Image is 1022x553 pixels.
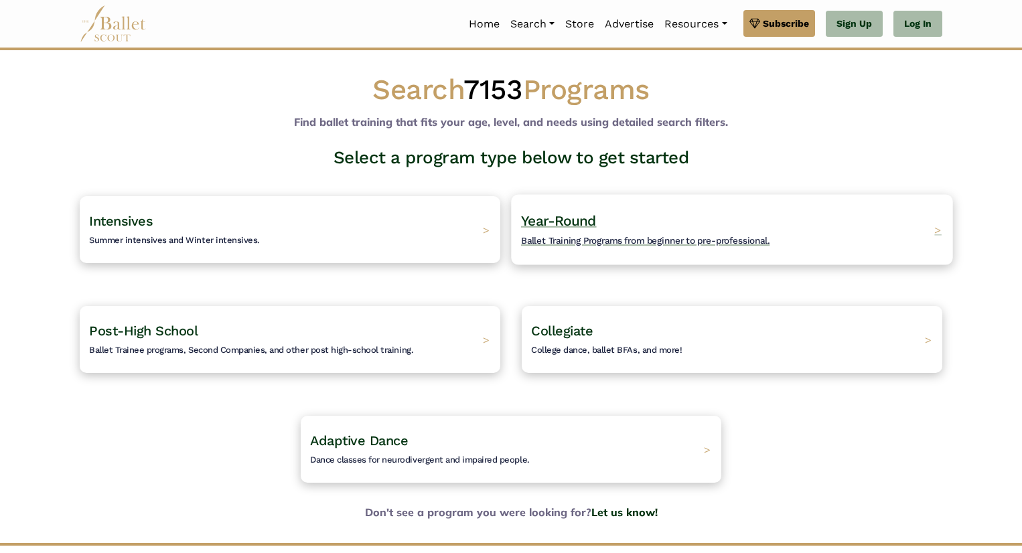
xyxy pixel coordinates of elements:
span: Ballet Training Programs from beginner to pre-professional. [521,235,770,246]
h3: Select a program type below to get started [69,147,953,169]
img: gem.svg [749,16,760,31]
span: > [483,223,490,236]
span: Dance classes for neurodivergent and impaired people. [310,455,530,465]
a: Advertise [599,10,659,38]
b: Don't see a program you were looking for? [69,504,953,522]
span: > [925,333,932,346]
a: CollegiateCollege dance, ballet BFAs, and more! > [522,306,942,373]
a: Sign Up [826,11,883,37]
span: 7153 [463,73,522,106]
h1: Search Programs [80,72,942,108]
span: Year-Round [521,212,597,229]
span: Collegiate [531,323,593,339]
a: Store [560,10,599,38]
span: Adaptive Dance [310,432,408,449]
span: Post-High School [89,323,198,339]
a: IntensivesSummer intensives and Winter intensives. > [80,196,500,263]
span: > [704,443,711,456]
span: Subscribe [763,16,809,31]
a: Let us know! [591,505,658,519]
a: Subscribe [743,10,815,37]
a: Adaptive DanceDance classes for neurodivergent and impaired people. > [301,416,721,483]
span: Intensives [89,213,153,229]
a: Home [463,10,505,38]
span: > [483,333,490,346]
span: > [934,222,942,236]
a: Year-RoundBallet Training Programs from beginner to pre-professional. > [522,196,942,263]
span: Ballet Trainee programs, Second Companies, and other post high-school training. [89,345,413,355]
span: Summer intensives and Winter intensives. [89,235,260,245]
a: Resources [659,10,732,38]
a: Search [505,10,560,38]
a: Log In [893,11,942,37]
a: Post-High SchoolBallet Trainee programs, Second Companies, and other post high-school training. > [80,306,500,373]
b: Find ballet training that fits your age, level, and needs using detailed search filters. [294,115,728,129]
span: College dance, ballet BFAs, and more! [531,345,682,355]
